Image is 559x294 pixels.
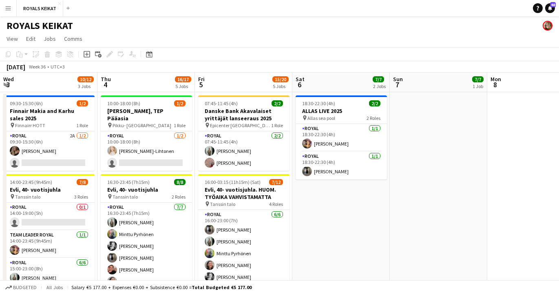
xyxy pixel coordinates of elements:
span: 5 [197,80,205,89]
h3: Evli, 40- vuotisjuhla [101,186,192,193]
span: 8/8 [174,179,186,185]
span: Tanssin talo [210,201,235,207]
span: 14:00-23:45 (9h45m) [10,179,52,185]
span: 48 [550,2,556,7]
span: 2 Roles [367,115,380,121]
span: Week 36 [27,64,47,70]
div: 3 Jobs [78,83,93,89]
span: Sun [393,75,403,83]
span: 3 Roles [74,194,88,200]
app-job-card: 07:45-11:45 (4h)2/2Danske Bank Akavalaiset yrittäjät lanseeraus 2025 Epicenter [GEOGRAPHIC_DATA]1... [198,95,289,171]
span: 1 Role [271,122,283,128]
span: 8 [489,80,501,89]
h3: [PERSON_NAME], TEP Pääasia [101,107,192,122]
span: 7/8 [77,179,88,185]
div: 1 Job [473,83,483,89]
h1: ROYALS KEIKAT [7,20,73,32]
span: Finnairr HOTT [15,122,45,128]
span: 7/7 [472,76,484,82]
span: 18:30-22:30 (4h) [302,100,335,106]
span: Fri [198,75,205,83]
span: 7/12 [269,179,283,185]
span: 7/7 [373,76,384,82]
app-card-role: Royal1/118:30-22:30 (4h)[PERSON_NAME] [296,152,387,179]
span: 4 [99,80,111,89]
span: 6 [294,80,305,89]
span: Sat [296,75,305,83]
span: Budgeted [13,285,37,290]
app-user-avatar: Pauliina Aalto [543,21,552,31]
app-job-card: 10:00-18:00 (8h)1/2[PERSON_NAME], TEP Pääasia Pikku- [GEOGRAPHIC_DATA]1 RoleRoyal1/210:00-18:00 (... [101,95,192,171]
span: Jobs [44,35,56,42]
app-card-role: Royal1/118:30-22:30 (4h)[PERSON_NAME] [296,124,387,152]
span: Tanssin talo [15,194,40,200]
app-job-card: 18:30-22:30 (4h)2/2ALLAS LIVE 2025 Allas sea pool2 RolesRoyal1/118:30-22:30 (4h)[PERSON_NAME]Roya... [296,95,387,179]
span: 3 [2,80,14,89]
span: Tanssin talo [113,194,138,200]
h3: Finnair Makia and Karhu sales 2025 [3,107,95,122]
h3: Evli, 40- vuotisjuhla [3,186,95,193]
span: All jobs [45,284,64,290]
span: 1/2 [174,100,186,106]
app-job-card: 09:30-15:30 (6h)1/2Finnair Makia and Karhu sales 2025 Finnairr HOTT1 RoleRoyal2A1/209:30-15:30 (6... [3,95,95,171]
app-card-role: Royal2/207:45-11:45 (4h)[PERSON_NAME][PERSON_NAME] [198,131,289,171]
div: 5 Jobs [175,83,191,89]
button: ROYALS KEIKAT [17,0,63,16]
span: Edit [26,35,35,42]
span: 10/12 [77,76,94,82]
a: Comms [61,33,86,44]
span: 7 [392,80,403,89]
div: 2 Jobs [373,83,386,89]
span: 07:45-11:45 (4h) [205,100,238,106]
a: View [3,33,21,44]
span: 4 Roles [269,201,283,207]
div: [DATE] [7,63,25,71]
span: 2/2 [369,100,380,106]
span: 16:00-03:15 (11h15m) (Sat) [205,179,261,185]
a: Jobs [40,33,59,44]
app-card-role: Team Leader Royal1/114:00-23:45 (9h45m)[PERSON_NAME] [3,230,95,258]
span: Allas sea pool [307,115,335,121]
span: Wed [3,75,14,83]
span: 09:30-15:30 (6h) [10,100,43,106]
span: 2/2 [272,100,283,106]
span: Comms [64,35,82,42]
span: Total Budgeted €5 177.00 [192,284,252,290]
span: 1 Role [174,122,186,128]
span: View [7,35,18,42]
span: Thu [101,75,111,83]
a: Edit [23,33,39,44]
div: UTC+3 [51,64,65,70]
app-card-role: Royal0/114:00-19:00 (5h) [3,203,95,230]
div: 5 Jobs [273,83,288,89]
button: Budgeted [4,283,38,292]
h3: Danske Bank Akavalaiset yrittäjät lanseeraus 2025 [198,107,289,122]
a: 48 [545,3,555,13]
span: 2 Roles [172,194,186,200]
span: 1/2 [77,100,88,106]
div: Salary €5 177.00 + Expenses €0.00 + Subsistence €0.00 = [71,284,252,290]
app-card-role: Royal2A1/209:30-15:30 (6h)[PERSON_NAME] [3,131,95,171]
app-card-role: Royal1/210:00-18:00 (8h)[PERSON_NAME]-Lihtonen [101,131,192,171]
h3: Evli, 40- vuotisjuhla. HUOM. TYÖAIKA VAHVISTAMATTA [198,186,289,201]
span: Mon [491,75,501,83]
span: 10:00-18:00 (8h) [107,100,140,106]
span: 16/17 [175,76,191,82]
span: 15/20 [272,76,289,82]
span: Pikku- [GEOGRAPHIC_DATA] [113,122,171,128]
span: Epicenter [GEOGRAPHIC_DATA] [210,122,271,128]
span: 1 Role [76,122,88,128]
span: 16:30-23:45 (7h15m) [107,179,150,185]
h3: ALLAS LIVE 2025 [296,107,387,115]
